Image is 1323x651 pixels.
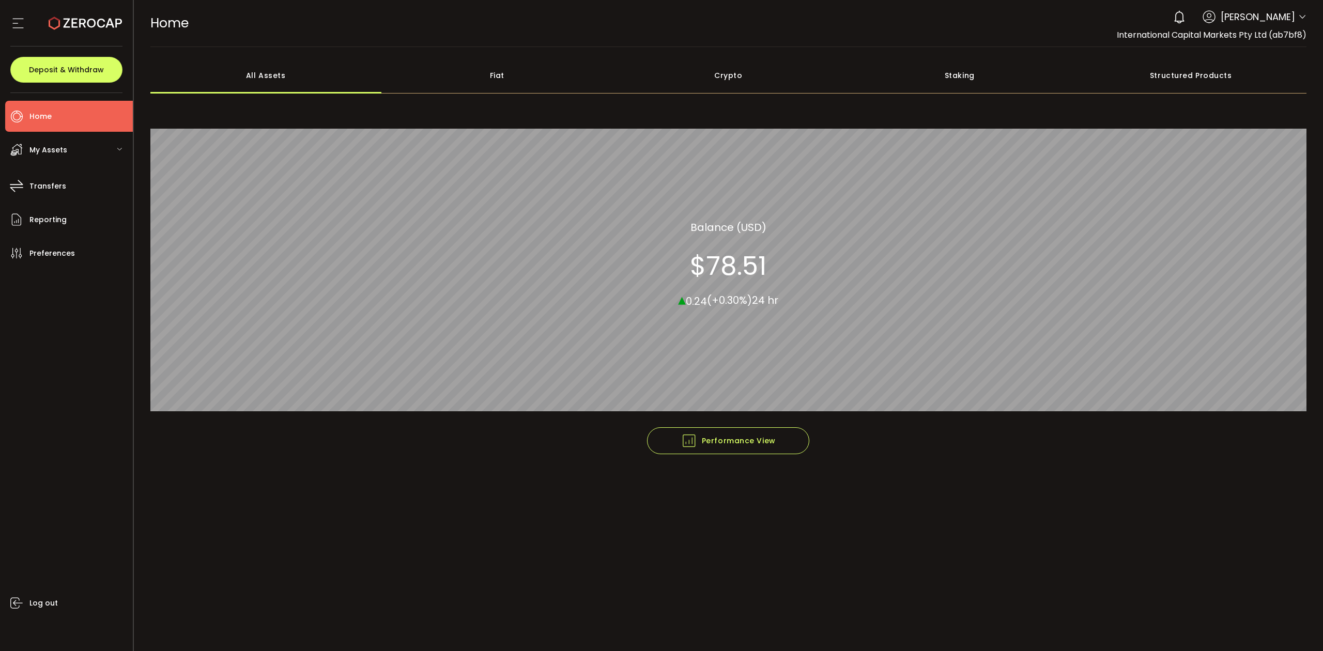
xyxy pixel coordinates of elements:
[150,57,382,94] div: All Assets
[707,293,752,307] span: (+0.30%)
[381,57,613,94] div: Fiat
[752,293,778,307] span: 24 hr
[1075,57,1307,94] div: Structured Products
[686,293,707,308] span: 0.24
[29,66,104,73] span: Deposit & Withdraw
[150,14,189,32] span: Home
[29,212,67,227] span: Reporting
[690,250,766,281] section: $78.51
[29,179,66,194] span: Transfers
[647,427,809,454] button: Performance View
[1221,10,1295,24] span: [PERSON_NAME]
[10,57,122,83] button: Deposit & Withdraw
[29,246,75,261] span: Preferences
[1271,601,1323,651] iframe: Chat Widget
[29,596,58,611] span: Log out
[844,57,1075,94] div: Staking
[690,219,766,235] section: Balance (USD)
[681,433,776,448] span: Performance View
[678,288,686,310] span: ▴
[29,143,67,158] span: My Assets
[1117,29,1306,41] span: International Capital Markets Pty Ltd (ab7bf8)
[29,109,52,124] span: Home
[613,57,844,94] div: Crypto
